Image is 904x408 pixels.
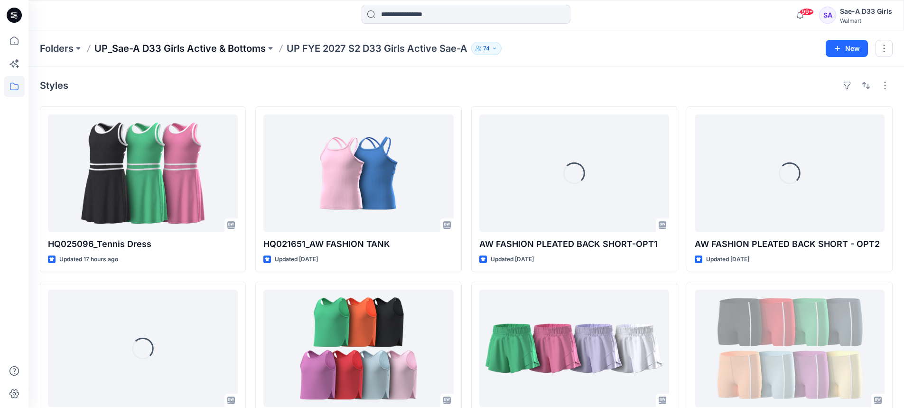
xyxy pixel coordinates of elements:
a: AW FASHION PLEATED BACK TANK OPT1 [263,290,453,407]
p: AW FASHION PLEATED BACK SHORT - OPT2 [695,237,885,251]
div: SA [819,7,836,24]
a: UP_Sae-A D33 Girls Active & Bottoms [94,42,266,55]
p: Updated [DATE] [706,255,749,265]
a: HQ021651_AW FASHION TANK [263,114,453,232]
p: UP FYE 2027 S2 D33 Girls Active Sae-A [287,42,467,55]
div: Walmart [840,17,892,24]
span: 99+ [800,8,814,16]
p: Updated 17 hours ago [59,255,118,265]
button: 74 [471,42,502,55]
a: Folders [40,42,74,55]
p: Updated [DATE] [491,255,534,265]
div: Sae-A D33 Girls [840,6,892,17]
p: AW FASHION PLEATED BACK SHORT-OPT1 [479,237,669,251]
p: Updated [DATE] [275,255,318,265]
a: HQ025096_Tennis Dress [48,114,238,232]
h4: Styles [40,80,68,91]
a: PIPING SHORTS_OPT1 [695,290,885,407]
p: HQ021651_AW FASHION TANK [263,237,453,251]
button: New [826,40,868,57]
p: HQ025096_Tennis Dress [48,237,238,251]
a: HQ021660_AW GIRL BUTTERFLY SHORT [479,290,669,407]
p: 74 [483,43,490,54]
